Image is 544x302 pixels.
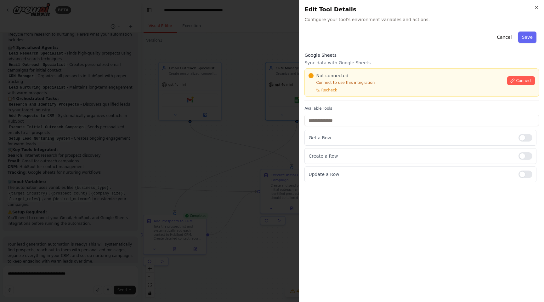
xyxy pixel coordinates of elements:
[316,73,348,79] span: Not connected
[304,5,539,14] h2: Edit Tool Details
[304,60,539,66] p: Sync data with Google Sheets
[309,80,503,85] p: Connect to use this integration
[309,171,513,177] p: Update a Row
[516,78,532,83] span: Connect
[321,88,337,93] span: Recheck
[518,32,536,43] button: Save
[309,88,337,93] button: Recheck
[304,106,539,111] label: Available Tools
[493,32,515,43] button: Cancel
[304,16,539,23] span: Configure your tool's environment variables and actions.
[304,52,539,58] h3: Google Sheets
[309,135,513,141] p: Get a Row
[507,76,535,85] button: Connect
[309,153,513,159] p: Create a Row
